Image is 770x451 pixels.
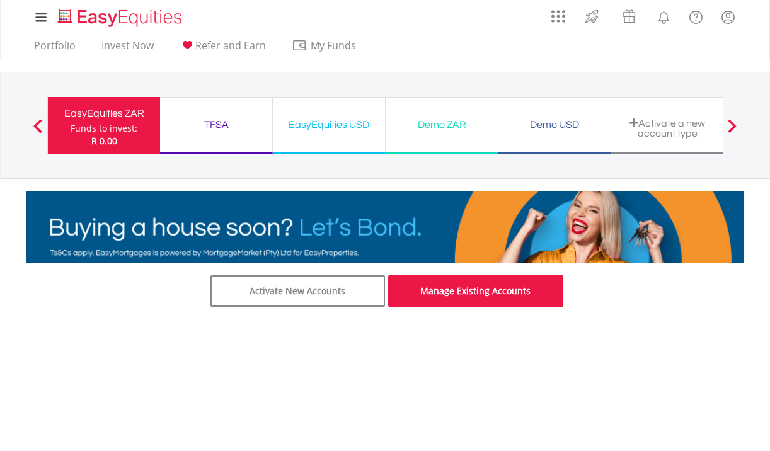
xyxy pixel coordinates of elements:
a: Activate New Accounts [210,275,386,307]
span: My Funds [292,37,374,54]
img: EasyMortage Promotion Banner [26,191,744,263]
div: Demo USD [506,116,603,134]
a: Portfolio [29,39,81,59]
img: vouchers-v2.svg [619,6,640,26]
a: My Profile [712,3,744,31]
div: Activate a new account type [619,118,716,139]
a: Home page [53,3,187,28]
a: Notifications [648,3,680,28]
img: grid-menu-icon.svg [551,9,565,23]
span: R 0.00 [91,135,117,147]
a: Invest Now [96,39,159,59]
img: EasyEquities_Logo.png [55,8,187,28]
div: TFSA [168,116,265,134]
span: Refer and Earn [195,38,266,52]
div: EasyEquities USD [280,116,377,134]
img: thrive-v2.svg [582,6,602,26]
a: Manage Existing Accounts [388,275,563,307]
div: EasyEquities ZAR [55,105,152,122]
a: AppsGrid [543,3,573,23]
div: Demo ZAR [393,116,490,134]
div: Funds to invest: [71,122,137,135]
a: FAQ's and Support [680,3,712,28]
a: Vouchers [611,3,648,26]
a: Refer and Earn [175,39,271,59]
